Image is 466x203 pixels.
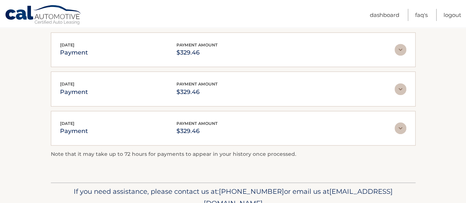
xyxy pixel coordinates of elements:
p: $329.46 [176,87,218,97]
a: Logout [444,9,461,21]
a: Cal Automotive [5,5,82,26]
span: payment amount [176,81,218,87]
p: payment [60,87,88,97]
span: [DATE] [60,42,74,48]
span: payment amount [176,121,218,126]
p: $329.46 [176,48,218,58]
img: accordion-rest.svg [395,44,406,56]
img: accordion-rest.svg [395,122,406,134]
a: Dashboard [370,9,399,21]
span: [DATE] [60,121,74,126]
span: payment amount [176,42,218,48]
span: [DATE] [60,81,74,87]
p: payment [60,48,88,58]
a: FAQ's [415,9,428,21]
span: [PHONE_NUMBER] [219,187,284,196]
img: accordion-rest.svg [395,83,406,95]
p: payment [60,126,88,136]
p: Note that it may take up to 72 hours for payments to appear in your history once processed. [51,150,416,159]
p: $329.46 [176,126,218,136]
